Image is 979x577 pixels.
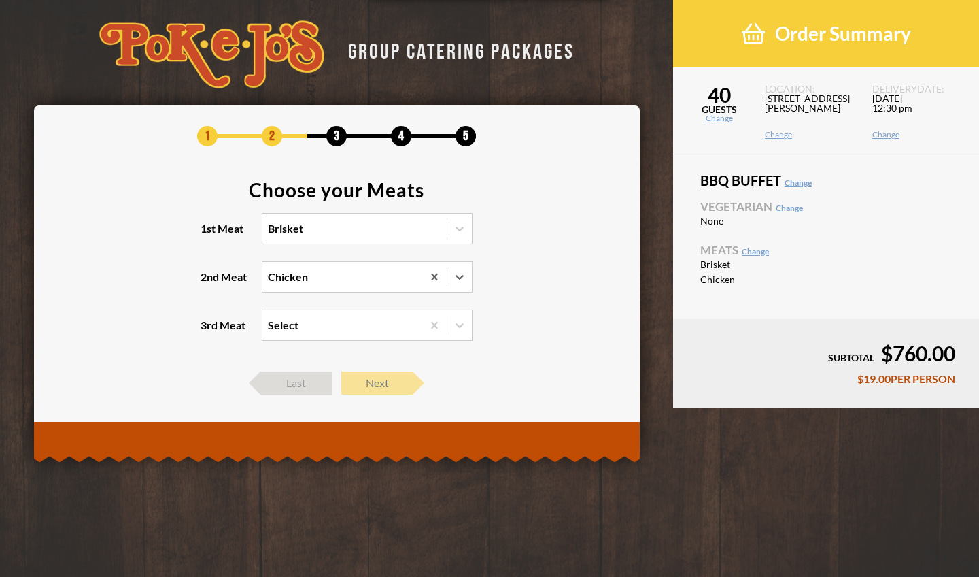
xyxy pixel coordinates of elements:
[201,213,473,244] label: 1st Meat
[765,84,855,94] span: LOCATION:
[872,131,963,139] a: Change
[775,22,911,46] span: Order Summary
[872,84,963,94] span: DELIVERY DATE:
[391,126,411,146] span: 4
[697,374,955,384] div: $19.00 PER PERSON
[765,94,855,131] span: [STREET_ADDRESS][PERSON_NAME]
[673,84,765,105] span: 40
[197,126,218,146] span: 1
[700,201,952,212] span: Vegetarian
[673,114,765,122] a: Change
[268,223,303,234] div: Brisket
[338,35,574,62] div: GROUP CATERING PACKAGES
[260,372,332,395] span: Last
[742,246,769,257] a: Change
[700,174,952,187] span: BBQ Buffet
[201,261,473,293] label: 2nd Meat
[872,94,963,131] span: [DATE] 12:30 pm
[785,178,812,188] a: Change
[742,22,765,46] img: shopping-basket-3cad201a.png
[700,260,819,269] span: Brisket
[776,203,803,213] a: Change
[326,126,347,146] span: 3
[249,180,424,199] div: Choose your Meats
[456,126,476,146] span: 5
[700,216,952,227] li: None
[828,352,874,363] span: SUBTOTAL
[99,20,324,88] img: logo-34603ddf.svg
[268,320,298,331] div: Select
[673,105,765,114] span: GUESTS
[697,343,955,363] div: $760.00
[262,126,282,146] span: 2
[201,310,473,341] label: 3rd Meat
[765,131,855,139] a: Change
[700,244,952,256] span: Meats
[341,372,413,395] span: Next
[268,271,308,282] div: Chicken
[700,275,819,284] span: Chicken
